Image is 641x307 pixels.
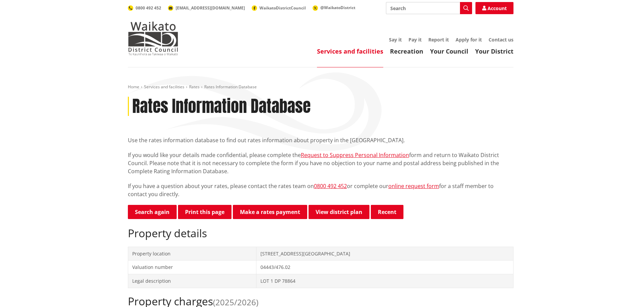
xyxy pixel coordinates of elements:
a: Make a rates payment [233,205,307,219]
a: Your District [475,47,513,55]
span: 0800 492 452 [136,5,161,11]
p: Use the rates information database to find out rates information about property in the [GEOGRAPHI... [128,136,513,144]
a: Rates [189,84,200,90]
a: Pay it [408,36,422,43]
h1: Rates Information Database [132,97,311,116]
td: Legal description [128,274,256,288]
a: Recreation [390,47,423,55]
h2: Property details [128,227,513,240]
a: 0800 492 452 [128,5,161,11]
a: Services and facilities [317,47,383,55]
a: Report it [428,36,449,43]
span: Rates Information Database [204,84,257,90]
a: Apply for it [456,36,482,43]
span: WaikatoDistrictCouncil [259,5,306,11]
nav: breadcrumb [128,84,513,90]
td: 04443/476.02 [256,260,513,274]
a: Search again [128,205,177,219]
td: Valuation number [128,260,256,274]
td: LOT 1 DP 78864 [256,274,513,288]
a: Request to Suppress Personal Information [301,151,409,159]
a: Your Council [430,47,468,55]
a: Account [475,2,513,14]
a: 0800 492 452 [314,182,347,190]
span: @WaikatoDistrict [320,5,355,10]
a: online request form [388,182,439,190]
a: View district plan [309,205,369,219]
td: [STREET_ADDRESS][GEOGRAPHIC_DATA] [256,247,513,260]
a: Say it [389,36,402,43]
a: [EMAIL_ADDRESS][DOMAIN_NAME] [168,5,245,11]
a: WaikatoDistrictCouncil [252,5,306,11]
input: Search input [386,2,472,14]
button: Recent [371,205,403,219]
img: Waikato District Council - Te Kaunihera aa Takiwaa o Waikato [128,22,178,55]
a: Contact us [489,36,513,43]
p: If you have a question about your rates, please contact the rates team on or complete our for a s... [128,182,513,198]
a: Services and facilities [144,84,184,90]
span: [EMAIL_ADDRESS][DOMAIN_NAME] [176,5,245,11]
a: Home [128,84,139,90]
p: If you would like your details made confidential, please complete the form and return to Waikato ... [128,151,513,175]
button: Print this page [178,205,232,219]
td: Property location [128,247,256,260]
a: @WaikatoDistrict [313,5,355,10]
